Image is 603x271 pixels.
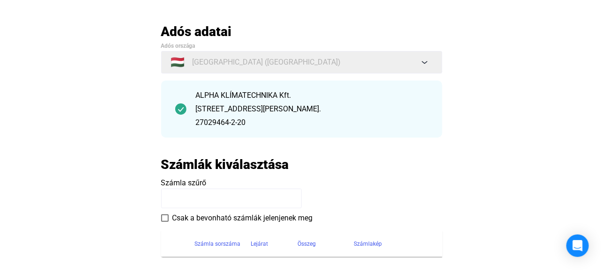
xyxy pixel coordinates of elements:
div: Lejárat [251,238,298,249]
h2: Számlák kiválasztása [161,156,289,173]
h2: Adós adatai [161,23,442,40]
div: Összeg [298,238,354,249]
span: [GEOGRAPHIC_DATA] ([GEOGRAPHIC_DATA]) [193,57,341,68]
span: Csak a bevonható számlák jelenjenek meg [172,212,313,224]
button: 🇭🇺[GEOGRAPHIC_DATA] ([GEOGRAPHIC_DATA]) [161,51,442,73]
div: Összeg [298,238,316,249]
div: Számla sorszáma [195,238,241,249]
div: Számlakép [354,238,382,249]
div: Open Intercom Messenger [566,234,589,257]
span: 🇭🇺 [171,57,185,68]
div: Lejárat [251,238,268,249]
div: [STREET_ADDRESS][PERSON_NAME]. [196,103,428,115]
img: checkmark-darker-green-circle [175,103,186,115]
div: Számla sorszáma [195,238,251,249]
span: Adós országa [161,43,195,49]
div: Számlakép [354,238,431,249]
span: Számla szűrő [161,178,207,187]
div: 27029464-2-20 [196,117,428,128]
div: ALPHA KLÍMATECHNIKA Kft. [196,90,428,101]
